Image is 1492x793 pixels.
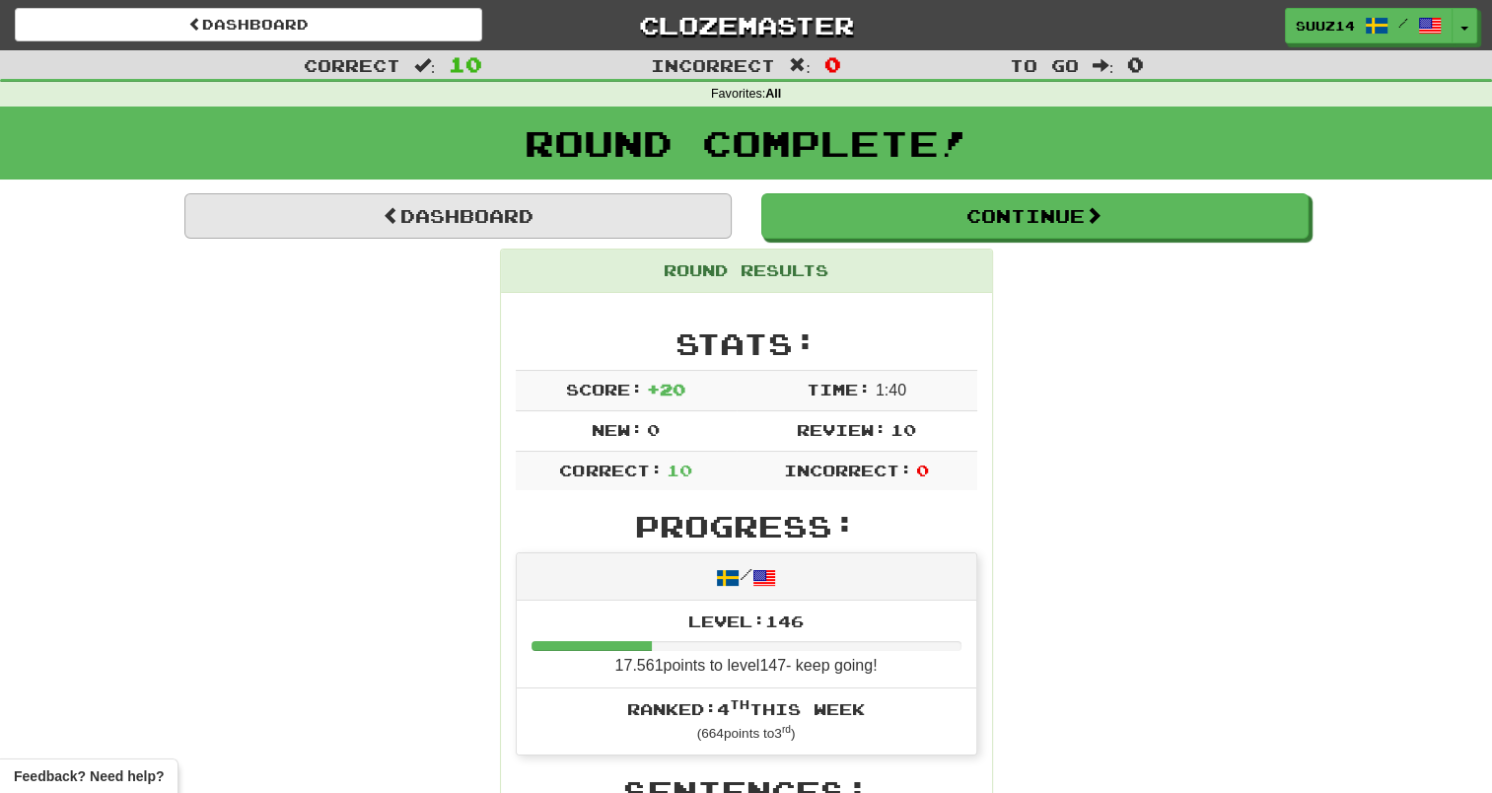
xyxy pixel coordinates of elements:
span: Review: [797,420,887,439]
a: Suuz14 / [1285,8,1453,43]
sup: rd [782,724,791,735]
span: Score: [566,380,643,398]
span: Correct [304,55,400,75]
span: New: [592,420,643,439]
h2: Stats: [516,327,977,360]
span: 10 [667,461,692,479]
h2: Progress: [516,510,977,542]
span: 0 [916,461,929,479]
span: 10 [890,420,916,439]
li: 17.561 points to level 147 - keep going! [517,601,976,689]
span: To go [1010,55,1079,75]
span: 0 [1127,52,1144,76]
span: 1 : 40 [876,382,906,398]
span: Suuz14 [1296,17,1355,35]
span: Incorrect: [784,461,912,479]
div: / [517,553,976,600]
sup: th [730,697,749,711]
a: Clozemaster [512,8,979,42]
span: Correct: [559,461,662,479]
button: Continue [761,193,1309,239]
a: Dashboard [184,193,732,239]
span: Time: [807,380,871,398]
a: Dashboard [15,8,482,41]
span: Incorrect [651,55,775,75]
span: : [414,57,436,74]
small: ( 664 points to 3 ) [697,726,796,741]
span: Ranked: 4 this week [627,699,865,718]
span: + 20 [647,380,685,398]
span: Open feedback widget [14,766,164,786]
span: 0 [647,420,660,439]
strong: All [765,87,781,101]
span: : [789,57,811,74]
span: 10 [449,52,482,76]
span: / [1398,16,1408,30]
span: 0 [824,52,841,76]
div: Round Results [501,250,992,293]
h1: Round Complete! [7,123,1485,163]
span: Level: 146 [688,612,804,630]
span: : [1093,57,1114,74]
